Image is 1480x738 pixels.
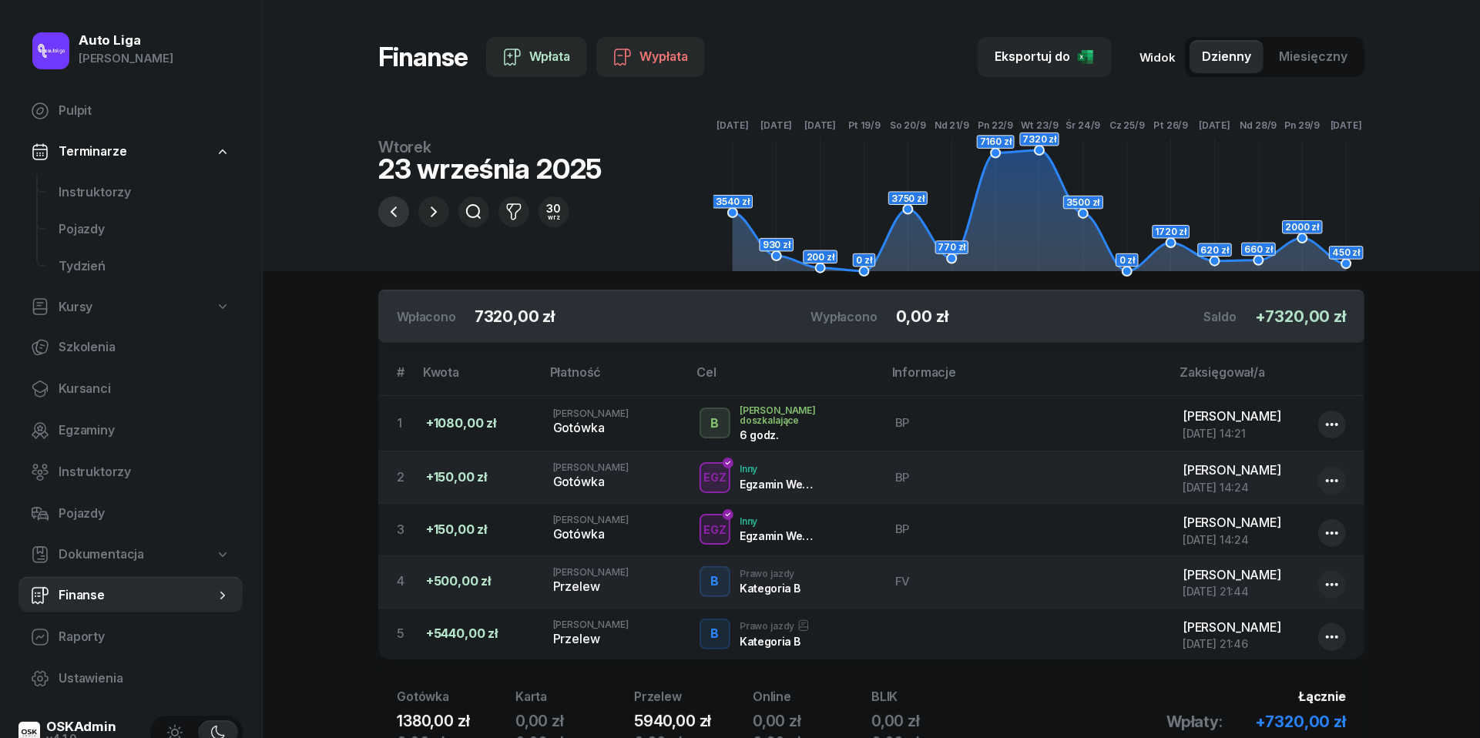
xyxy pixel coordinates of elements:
[18,619,243,656] a: Raporty
[804,119,836,131] tspan: [DATE]
[46,211,243,248] a: Pojazdy
[700,619,730,649] button: B
[740,582,800,595] div: Kategoria B
[1183,567,1281,582] span: [PERSON_NAME]
[634,710,753,732] div: 5940,00 zł
[18,134,243,169] a: Terminarze
[740,428,820,441] div: 6 godz.
[1183,481,1249,494] span: [DATE] 14:24
[596,37,705,77] button: Wypłata
[378,139,602,155] div: wtorek
[426,572,529,592] div: +500,00 zł
[59,220,230,240] span: Pojazdy
[717,119,749,131] tspan: [DATE]
[18,92,243,129] a: Pulpit
[995,47,1095,67] div: Eksportuj do
[1170,362,1364,395] th: Zaksięgował/a
[553,472,675,492] div: Gotówka
[426,468,529,488] div: +150,00 zł
[515,710,634,732] div: 0,00 zł
[883,362,1171,395] th: Informacje
[1183,533,1249,546] span: [DATE] 14:24
[18,454,243,491] a: Instruktorzy
[871,710,990,732] div: 0,00 zł
[1255,713,1266,731] span: +
[740,516,820,526] div: Inny
[59,585,215,605] span: Finanse
[1166,711,1223,733] span: Wpłaty:
[700,408,730,438] button: B
[895,522,1159,537] div: BP
[59,337,230,357] span: Szkolenia
[553,461,629,473] span: [PERSON_NAME]
[895,470,1159,485] div: BP
[59,627,230,647] span: Raporty
[79,34,173,47] div: Auto Liga
[414,362,541,395] th: Kwota
[553,418,675,438] div: Gotówka
[740,569,800,579] div: Prawo jazdy
[59,101,230,121] span: Pulpit
[895,574,1159,589] div: FV
[1183,462,1281,478] span: [PERSON_NAME]
[547,203,562,214] div: 30
[397,520,414,540] div: 3
[59,504,230,524] span: Pojazdy
[1331,119,1362,131] tspan: [DATE]
[553,566,629,578] span: [PERSON_NAME]
[1279,47,1347,67] span: Miesięczny
[59,297,92,317] span: Kursy
[1183,585,1249,598] span: [DATE] 21:44
[397,710,515,732] div: 1380,00 zł
[515,687,634,707] div: Karta
[46,720,116,733] div: OSKAdmin
[1285,119,1321,131] tspan: Pn 29/9
[59,545,144,565] span: Dokumentacja
[700,462,730,493] button: EGZ
[1255,307,1266,326] span: +
[18,537,243,572] a: Dokumentacja
[397,307,456,326] div: Wpłacono
[1183,408,1281,424] span: [PERSON_NAME]
[895,415,1159,431] div: BP
[59,462,230,482] span: Instruktorzy
[426,520,529,540] div: +150,00 zł
[553,408,629,419] span: [PERSON_NAME]
[18,577,243,614] a: Finanse
[740,635,810,648] div: Kategoria B
[59,257,230,277] span: Tydzień
[740,405,871,425] div: [PERSON_NAME] doszkalające
[59,183,230,203] span: Instruktorzy
[634,687,753,707] div: Przelew
[687,362,883,395] th: Cel
[397,572,414,592] div: 4
[18,495,243,532] a: Pojazdy
[1202,47,1251,67] span: Dzienny
[753,710,871,732] div: 0,00 zł
[397,468,414,488] div: 2
[59,669,230,689] span: Ustawienia
[426,414,529,434] div: +1080,00 zł
[547,214,562,220] div: wrz
[613,47,688,67] div: Wypłata
[1183,427,1246,440] span: [DATE] 14:21
[935,119,969,131] tspan: Nd 21/9
[1183,619,1281,635] span: [PERSON_NAME]
[503,47,570,67] div: Wpłata
[810,307,878,326] div: Wypłacono
[553,577,675,597] div: Przelew
[890,119,926,131] tspan: So 20/9
[59,379,230,399] span: Kursanci
[18,660,243,697] a: Ustawienia
[705,411,726,437] div: B
[1066,119,1101,131] tspan: Śr 24/9
[1190,40,1264,74] button: Dzienny
[978,119,1014,131] tspan: Pn 22/9
[740,619,810,632] div: Prawo jazdy
[697,520,733,539] div: EGZ
[978,37,1112,77] button: Eksportuj do
[871,687,990,707] div: BLIK
[378,155,602,183] div: 23 września 2025
[740,464,820,474] div: Inny
[553,525,675,545] div: Gotówka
